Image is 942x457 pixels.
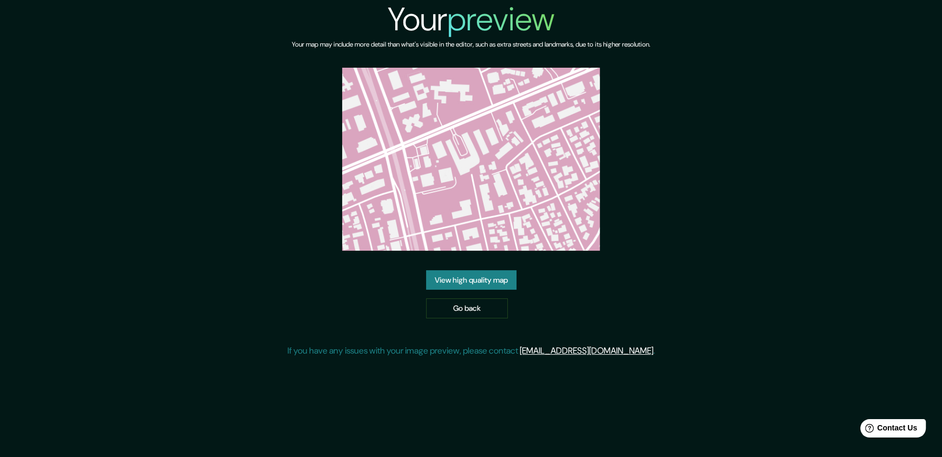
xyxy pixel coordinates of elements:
p: If you have any issues with your image preview, please contact . [287,344,655,357]
a: Go back [426,298,508,318]
img: created-map-preview [342,68,600,251]
iframe: Help widget launcher [846,415,930,445]
a: View high quality map [426,270,516,290]
a: [EMAIL_ADDRESS][DOMAIN_NAME] [520,345,653,356]
h6: Your map may include more detail than what's visible in the editor, such as extra streets and lan... [292,39,650,50]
